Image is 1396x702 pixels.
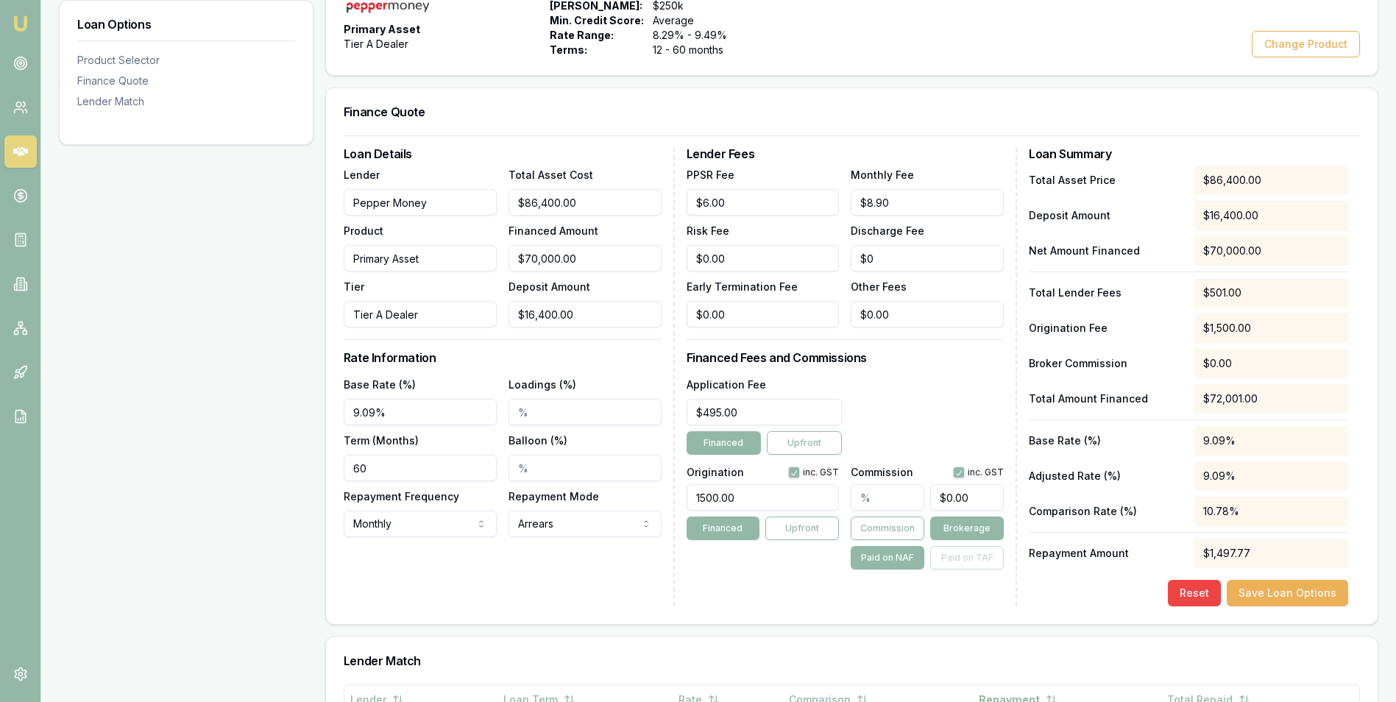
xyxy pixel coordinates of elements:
div: inc. GST [953,467,1004,478]
label: Repayment Mode [509,490,599,503]
input: $ [509,245,662,272]
div: Product Selector [77,53,295,68]
p: Total Asset Price [1029,173,1183,188]
div: inc. GST [788,467,839,478]
input: $ [509,189,662,216]
label: Loadings (%) [509,378,576,391]
div: $70,000.00 [1194,236,1348,266]
label: Monthly Fee [851,169,914,181]
p: Total Lender Fees [1029,286,1183,300]
h3: Loan Summary [1029,148,1348,160]
p: Repayment Amount [1029,546,1183,561]
div: $1,500.00 [1194,313,1348,343]
span: Average [653,13,750,28]
button: Change Product [1252,31,1360,57]
div: $0.00 [1194,349,1348,378]
label: Origination [687,467,744,478]
span: Min. Credit Score: [550,13,644,28]
div: Lender Match [77,94,295,109]
input: $ [687,301,840,327]
p: Broker Commission [1029,356,1183,371]
p: Base Rate (%) [1029,433,1183,448]
p: Net Amount Financed [1029,244,1183,258]
input: $ [509,301,662,327]
div: $16,400.00 [1194,201,1348,230]
input: $ [851,189,1004,216]
span: 12 - 60 months [653,43,750,57]
input: % [509,399,662,425]
input: % [851,484,924,511]
span: Primary Asset [344,22,420,37]
label: Lender [344,169,380,181]
button: Upfront [767,431,842,455]
p: Total Amount Financed [1029,391,1183,406]
img: emu-icon-u.png [12,15,29,32]
label: Tier [344,280,364,293]
h3: Loan Options [77,18,295,30]
div: 9.09% [1194,426,1348,455]
label: Commission [851,467,913,478]
input: $ [687,399,843,425]
label: Risk Fee [687,224,729,237]
label: Product [344,224,383,237]
p: Deposit Amount [1029,208,1183,223]
p: Adjusted Rate (%) [1029,469,1183,483]
input: $ [687,189,840,216]
button: Save Loan Options [1227,580,1348,606]
div: 10.78% [1194,497,1348,526]
div: 9.09% [1194,461,1348,491]
label: Total Asset Cost [509,169,593,181]
div: $1,497.77 [1194,539,1348,568]
h3: Rate Information [344,352,662,364]
label: Repayment Frequency [344,490,459,503]
button: Brokerage [930,517,1004,540]
label: Early Termination Fee [687,280,798,293]
label: Other Fees [851,280,907,293]
button: Paid on NAF [851,546,924,570]
label: Discharge Fee [851,224,924,237]
button: Upfront [765,517,839,540]
input: % [509,455,662,481]
label: Deposit Amount [509,280,590,293]
h3: Lender Fees [687,148,1005,160]
label: Base Rate (%) [344,378,416,391]
span: Terms: [550,43,644,57]
span: Tier A Dealer [344,37,408,52]
div: $72,001.00 [1194,384,1348,414]
label: PPSR Fee [687,169,734,181]
button: Reset [1168,580,1221,606]
button: Financed [687,431,762,455]
input: $ [687,245,840,272]
label: Application Fee [687,378,766,391]
h3: Lender Match [344,655,1360,667]
input: $ [851,301,1004,327]
label: Balloon (%) [509,434,567,447]
input: $ [851,245,1004,272]
h3: Financed Fees and Commissions [687,352,1005,364]
p: Origination Fee [1029,321,1183,336]
div: $501.00 [1194,278,1348,308]
button: Commission [851,517,924,540]
label: Term (Months) [344,434,419,447]
button: Financed [687,517,760,540]
input: % [344,399,497,425]
span: Rate Range: [550,28,644,43]
p: Comparison Rate (%) [1029,504,1183,519]
div: Finance Quote [77,74,295,88]
h3: Loan Details [344,148,662,160]
h3: Finance Quote [344,106,1360,118]
div: $86,400.00 [1194,166,1348,195]
label: Financed Amount [509,224,598,237]
span: 8.29% - 9.49% [653,28,750,43]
